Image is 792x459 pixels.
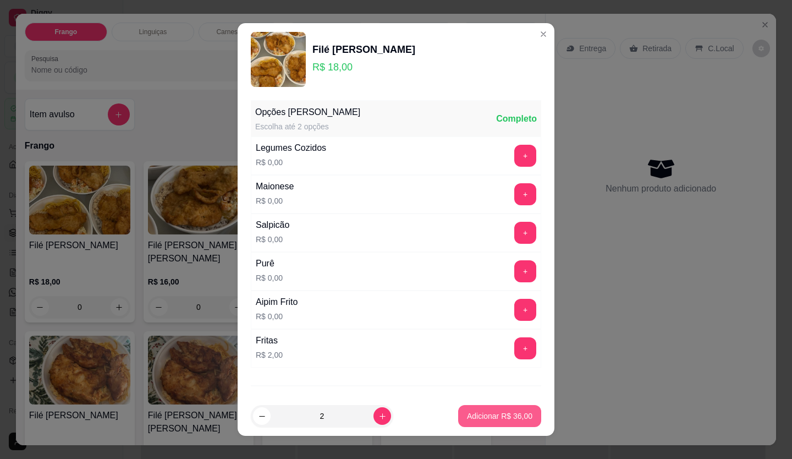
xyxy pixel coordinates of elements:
[535,25,552,43] button: Close
[256,218,289,232] div: Salpicão
[514,337,536,359] button: add
[312,59,415,75] p: R$ 18,00
[256,349,283,360] p: R$ 2,00
[514,260,536,282] button: add
[256,180,294,193] div: Maionese
[256,334,283,347] div: Fritas
[256,234,289,245] p: R$ 0,00
[467,411,532,422] p: Adicionar R$ 36,00
[253,407,271,425] button: decrease-product-quantity
[256,296,298,309] div: Aipim Frito
[255,121,360,132] div: Escolha até 2 opções
[256,272,283,283] p: R$ 0,00
[256,195,294,206] p: R$ 0,00
[373,407,391,425] button: increase-product-quantity
[312,42,415,57] div: Filé [PERSON_NAME]
[256,311,298,322] p: R$ 0,00
[514,222,536,244] button: add
[514,145,536,167] button: add
[458,405,541,427] button: Adicionar R$ 36,00
[514,183,536,205] button: add
[256,141,326,155] div: Legumes Cozidos
[251,32,306,87] img: product-image
[255,106,360,119] div: Opções [PERSON_NAME]
[496,112,537,125] div: Completo
[514,299,536,321] button: add
[256,257,283,270] div: Purê
[256,157,326,168] p: R$ 0,00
